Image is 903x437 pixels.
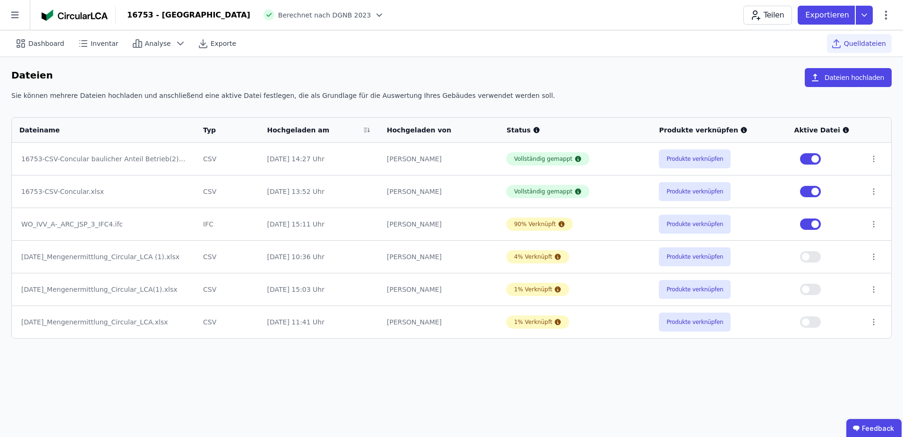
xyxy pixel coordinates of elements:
div: [DATE]_Mengenermittlung_Circular_LCA(1).xlsx [21,285,186,294]
div: CSV [203,252,252,262]
div: 16753 - [GEOGRAPHIC_DATA] [127,9,250,21]
div: Status [506,125,644,135]
span: Berechnet nach DGNB 2023 [278,10,371,20]
button: Dateien hochladen [805,68,892,87]
div: CSV [203,154,252,164]
div: Hochgeladen am [267,125,360,135]
span: Analyse [145,39,171,48]
div: 1% Verknüpft [514,286,552,293]
div: [PERSON_NAME] [387,187,491,196]
h6: Dateien [11,68,53,83]
button: Produkte verknüpfen [659,280,731,299]
div: Hochgeladen von [387,125,479,135]
div: 4% Verknüpft [514,253,552,261]
div: [DATE] 13:52 Uhr [267,187,372,196]
div: [PERSON_NAME] [387,285,491,294]
div: 16753-CSV-Concular.xlsx [21,187,186,196]
div: Dateiname [19,125,176,135]
div: CSV [203,285,252,294]
div: CSV [203,187,252,196]
button: Produkte verknüpfen [659,215,731,234]
div: [PERSON_NAME] [387,317,491,327]
img: Concular [42,9,108,21]
div: [PERSON_NAME] [387,252,491,262]
span: Quelldateien [844,39,886,48]
div: Sie können mehrere Dateien hochladen und anschließend eine aktive Datei festlegen, die als Grundl... [11,91,892,108]
div: Produkte verknüpfen [659,125,779,135]
span: Exporte [211,39,236,48]
button: Produkte verknüpfen [659,182,731,201]
div: 16753-CSV-Concular baulicher Anteil Betrieb(2).xlsx [21,154,186,164]
div: CSV [203,317,252,327]
div: [DATE]_Mengenermittlung_Circular_LCA.xlsx [21,317,186,327]
div: Aktive Datei [794,125,854,135]
div: Vollständig gemappt [514,155,572,163]
div: [PERSON_NAME] [387,154,491,164]
span: Inventar [91,39,119,48]
p: Exportieren [805,9,851,21]
div: [DATE] 15:11 Uhr [267,219,372,229]
div: 90% Verknüpft [514,220,556,228]
button: Produkte verknüpfen [659,313,731,332]
div: [DATE] 14:27 Uhr [267,154,372,164]
div: [DATE] 10:36 Uhr [267,252,372,262]
span: Dashboard [28,39,64,48]
div: WO_IVV_A-_ARC_JSP_3_IFC4.ifc [21,219,186,229]
div: [DATE]_Mengenermittlung_Circular_LCA (1).xlsx [21,252,186,262]
div: 1% Verknüpft [514,318,552,326]
div: [PERSON_NAME] [387,219,491,229]
div: Vollständig gemappt [514,188,572,195]
div: [DATE] 11:41 Uhr [267,317,372,327]
div: [DATE] 15:03 Uhr [267,285,372,294]
div: IFC [203,219,252,229]
button: Teilen [743,6,792,25]
button: Produkte verknüpfen [659,149,731,168]
div: Typ [203,125,240,135]
button: Produkte verknüpfen [659,247,731,266]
